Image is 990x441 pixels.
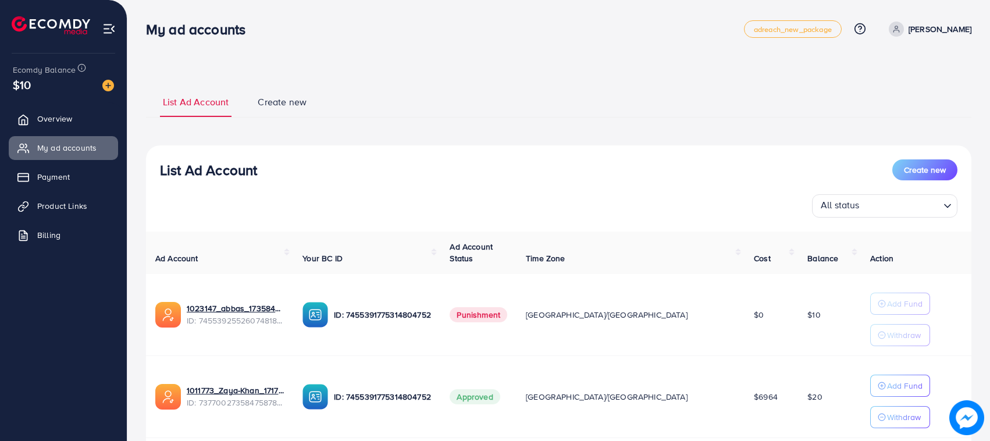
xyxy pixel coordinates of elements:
[37,142,97,154] span: My ad accounts
[155,302,181,328] img: ic-ads-acc.e4c84228.svg
[870,406,930,428] button: Withdraw
[526,309,688,321] span: [GEOGRAPHIC_DATA]/[GEOGRAPHIC_DATA]
[37,113,72,125] span: Overview
[37,171,70,183] span: Payment
[258,95,307,109] span: Create new
[334,390,431,404] p: ID: 7455391775314804752
[187,303,284,326] div: <span class='underline'>1023147_abbas_1735843853887</span></br>7455392552607481857
[146,21,255,38] h3: My ad accounts
[870,324,930,346] button: Withdraw
[870,252,893,264] span: Action
[334,308,431,322] p: ID: 7455391775314804752
[526,252,565,264] span: Time Zone
[9,194,118,218] a: Product Links
[909,22,971,36] p: [PERSON_NAME]
[302,384,328,410] img: ic-ba-acc.ded83a64.svg
[754,391,778,403] span: $6964
[302,252,343,264] span: Your BC ID
[37,229,60,241] span: Billing
[187,303,284,314] a: 1023147_abbas_1735843853887
[13,76,31,93] span: $10
[754,26,832,33] span: adreach_new_package
[37,200,87,212] span: Product Links
[9,165,118,189] a: Payment
[818,196,862,215] span: All status
[450,389,500,404] span: Approved
[9,136,118,159] a: My ad accounts
[155,252,198,264] span: Ad Account
[807,252,838,264] span: Balance
[870,293,930,315] button: Add Fund
[807,309,820,321] span: $10
[155,384,181,410] img: ic-ads-acc.e4c84228.svg
[102,80,114,91] img: image
[887,410,921,424] p: Withdraw
[754,252,771,264] span: Cost
[526,391,688,403] span: [GEOGRAPHIC_DATA]/[GEOGRAPHIC_DATA]
[812,194,957,218] div: Search for option
[807,391,822,403] span: $20
[302,302,328,328] img: ic-ba-acc.ded83a64.svg
[187,385,284,408] div: <span class='underline'>1011773_Zaya-Khan_1717592302951</span></br>7377002735847587841
[187,315,284,326] span: ID: 7455392552607481857
[887,379,923,393] p: Add Fund
[12,16,90,34] img: logo
[160,162,257,179] h3: List Ad Account
[870,375,930,397] button: Add Fund
[187,385,284,396] a: 1011773_Zaya-Khan_1717592302951
[450,241,493,264] span: Ad Account Status
[187,397,284,408] span: ID: 7377002735847587841
[887,297,923,311] p: Add Fund
[754,309,764,321] span: $0
[744,20,842,38] a: adreach_new_package
[450,307,507,322] span: Punishment
[904,164,946,176] span: Create new
[863,197,939,215] input: Search for option
[13,64,76,76] span: Ecomdy Balance
[949,400,984,435] img: image
[887,328,921,342] p: Withdraw
[892,159,957,180] button: Create new
[9,223,118,247] a: Billing
[163,95,229,109] span: List Ad Account
[9,107,118,130] a: Overview
[884,22,971,37] a: [PERSON_NAME]
[102,22,116,35] img: menu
